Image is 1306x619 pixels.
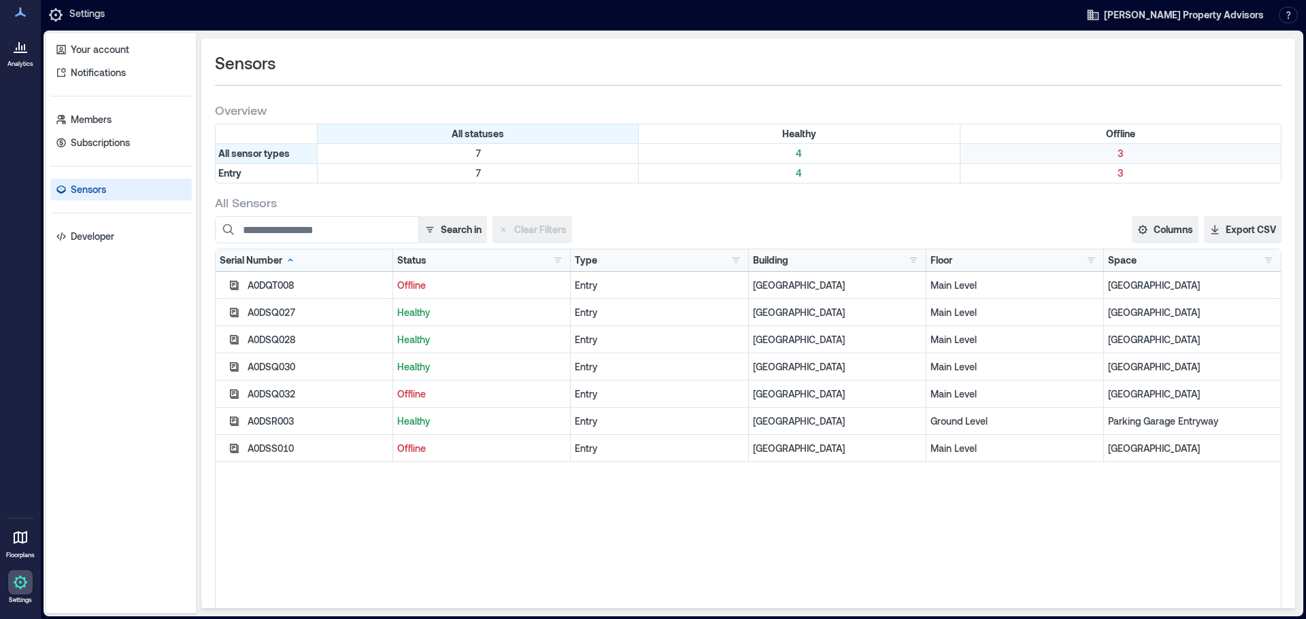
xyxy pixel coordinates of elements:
[248,414,388,428] div: A0DSR003
[71,66,126,79] p: Notifications
[418,216,487,243] button: Search in
[397,360,566,374] p: Healthy
[248,442,388,455] div: A0DSS010
[397,442,566,455] p: Offline
[320,166,635,180] p: 7
[50,132,192,154] a: Subscriptions
[71,183,106,196] p: Sensors
[753,279,922,292] p: [GEOGRAPHIC_DATA]
[1108,442,1277,455] p: [GEOGRAPHIC_DATA]
[50,226,192,247] a: Developer
[931,387,1099,401] p: Main Level
[71,43,129,56] p: Your account
[248,279,388,292] div: A0DQT008
[931,253,952,267] div: Floor
[753,414,922,428] p: [GEOGRAPHIC_DATA]
[1108,387,1277,401] p: [GEOGRAPHIC_DATA]
[2,521,39,563] a: Floorplans
[931,414,1099,428] p: Ground Level
[931,306,1099,319] p: Main Level
[1108,253,1137,267] div: Space
[575,442,743,455] div: Entry
[1108,414,1277,428] p: Parking Garage Entryway
[575,333,743,347] div: Entry
[248,387,388,401] div: A0DSQ032
[1108,306,1277,319] p: [GEOGRAPHIC_DATA]
[318,124,639,143] div: All statuses
[397,333,566,347] p: Healthy
[397,387,566,401] p: Offline
[9,596,32,604] p: Settings
[1104,8,1264,22] span: [PERSON_NAME] Property Advisors
[69,7,105,23] p: Settings
[4,566,37,608] a: Settings
[397,253,426,267] div: Status
[397,279,566,292] p: Offline
[220,253,296,267] div: Serial Number
[216,164,318,183] div: Filter by Type: Entry
[50,62,192,84] a: Notifications
[1082,4,1268,26] button: [PERSON_NAME] Property Advisors
[1108,360,1277,374] p: [GEOGRAPHIC_DATA]
[320,147,635,160] p: 7
[931,333,1099,347] p: Main Level
[397,306,566,319] p: Healthy
[71,230,114,243] p: Developer
[963,147,1278,160] p: 3
[215,52,275,74] span: Sensors
[575,306,743,319] div: Entry
[1132,216,1199,243] button: Columns
[215,102,267,118] span: Overview
[753,253,788,267] div: Building
[960,124,1281,143] div: Filter by Status: Offline
[753,333,922,347] p: [GEOGRAPHIC_DATA]
[575,279,743,292] div: Entry
[248,306,388,319] div: A0DSQ027
[575,414,743,428] div: Entry
[575,387,743,401] div: Entry
[931,442,1099,455] p: Main Level
[753,306,922,319] p: [GEOGRAPHIC_DATA]
[50,109,192,130] a: Members
[931,279,1099,292] p: Main Level
[931,360,1099,374] p: Main Level
[963,166,1278,180] p: 3
[1108,333,1277,347] p: [GEOGRAPHIC_DATA]
[7,60,33,68] p: Analytics
[50,39,192,60] a: Your account
[71,136,130,149] p: Subscriptions
[1108,279,1277,292] p: [GEOGRAPHIC_DATA]
[248,333,388,347] div: A0DSQ028
[492,216,572,243] button: Clear Filters
[753,442,922,455] p: [GEOGRAPHIC_DATA]
[753,360,922,374] p: [GEOGRAPHIC_DATA]
[639,164,960,183] div: Filter by Type: Entry & Status: Healthy
[50,179,192,200] a: Sensors
[641,147,956,160] p: 4
[215,194,277,211] span: All Sensors
[641,166,956,180] p: 4
[248,360,388,374] div: A0DSQ030
[6,551,35,559] p: Floorplans
[575,253,597,267] div: Type
[1204,216,1282,243] button: Export CSV
[575,360,743,374] div: Entry
[71,113,112,126] p: Members
[397,414,566,428] p: Healthy
[753,387,922,401] p: [GEOGRAPHIC_DATA]
[639,124,960,143] div: Filter by Status: Healthy
[216,144,318,163] div: All sensor types
[3,30,37,72] a: Analytics
[960,164,1281,183] div: Filter by Type: Entry & Status: Offline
